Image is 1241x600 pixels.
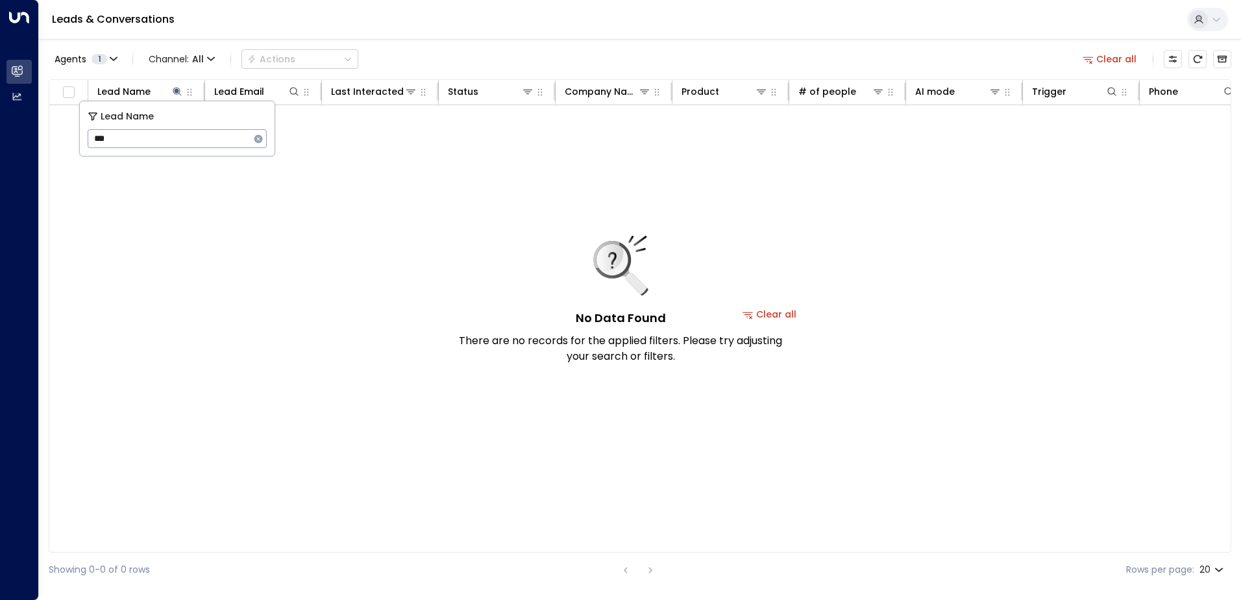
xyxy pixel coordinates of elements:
div: Product [682,84,719,99]
div: Trigger [1032,84,1118,99]
div: Lead Email [214,84,301,99]
button: Archived Leads [1213,50,1231,68]
button: Actions [241,49,358,69]
div: Last Interacted [331,84,417,99]
span: Lead Name [101,109,154,124]
div: # of people [798,84,885,99]
button: Channel:All [143,50,220,68]
span: Refresh [1188,50,1207,68]
div: Showing 0-0 of 0 rows [49,563,150,577]
div: Status [448,84,478,99]
div: AI mode [915,84,1001,99]
a: Leads & Conversations [52,12,175,27]
div: Company Name [565,84,651,99]
span: All [192,54,204,64]
h5: No Data Found [576,309,666,327]
span: Agents [55,55,86,64]
label: Rows per page: [1126,563,1194,577]
div: Lead Email [214,84,264,99]
div: Trigger [1032,84,1066,99]
span: Toggle select all [60,84,77,101]
button: Customize [1164,50,1182,68]
div: Lead Name [97,84,184,99]
div: # of people [798,84,856,99]
div: Company Name [565,84,638,99]
span: Channel: [143,50,220,68]
div: Button group with a nested menu [241,49,358,69]
div: AI mode [915,84,955,99]
nav: pagination navigation [617,562,659,578]
p: There are no records for the applied filters. Please try adjusting your search or filters. [458,333,783,364]
div: Status [448,84,534,99]
div: Product [682,84,768,99]
div: Lead Name [97,84,151,99]
div: Last Interacted [331,84,404,99]
div: 20 [1199,560,1226,579]
button: Agents1 [49,50,122,68]
button: Clear all [1077,50,1142,68]
span: 1 [92,54,107,64]
div: Phone [1149,84,1235,99]
div: Phone [1149,84,1178,99]
div: Actions [247,53,295,65]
